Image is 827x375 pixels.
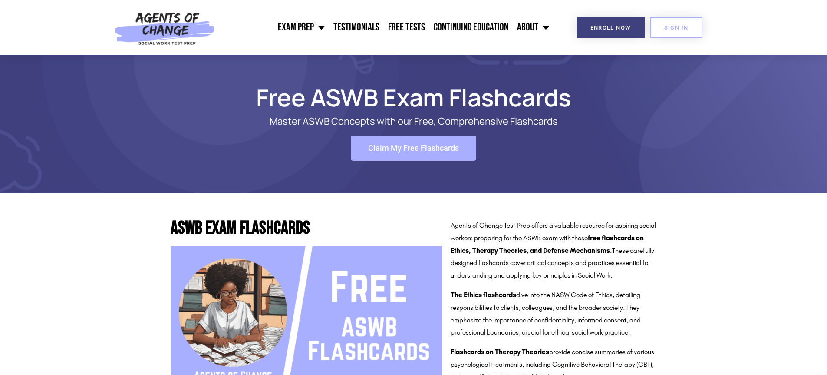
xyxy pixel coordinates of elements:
[590,25,631,30] span: Enroll Now
[351,136,476,161] a: Claim My Free Flashcards
[451,348,549,356] strong: Flashcards on Therapy Theories
[577,17,645,38] a: Enroll Now
[171,219,442,238] h2: ASWB Exam Flashcards
[664,25,689,30] span: SIGN IN
[329,17,384,38] a: Testimonials
[650,17,702,38] a: SIGN IN
[201,116,626,127] p: Master ASWB Concepts with our Free, Comprehensive Flashcards
[451,234,644,255] strong: free flashcards on Ethics, Therapy Theories, and Defense Mechanisms.
[451,219,656,282] p: Agents of Change Test Prep offers a valuable resource for aspiring social workers preparing for t...
[166,87,661,107] h1: Free ASWB Exam Flashcards
[429,17,513,38] a: Continuing Education
[513,17,554,38] a: About
[384,17,429,38] a: Free Tests
[451,291,516,299] strong: The Ethics flashcards
[451,289,656,339] p: dive into the NASW Code of Ethics, detailing responsibilities to clients, colleagues, and the bro...
[273,17,329,38] a: Exam Prep
[368,144,459,152] span: Claim My Free Flashcards
[219,17,554,38] nav: Menu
